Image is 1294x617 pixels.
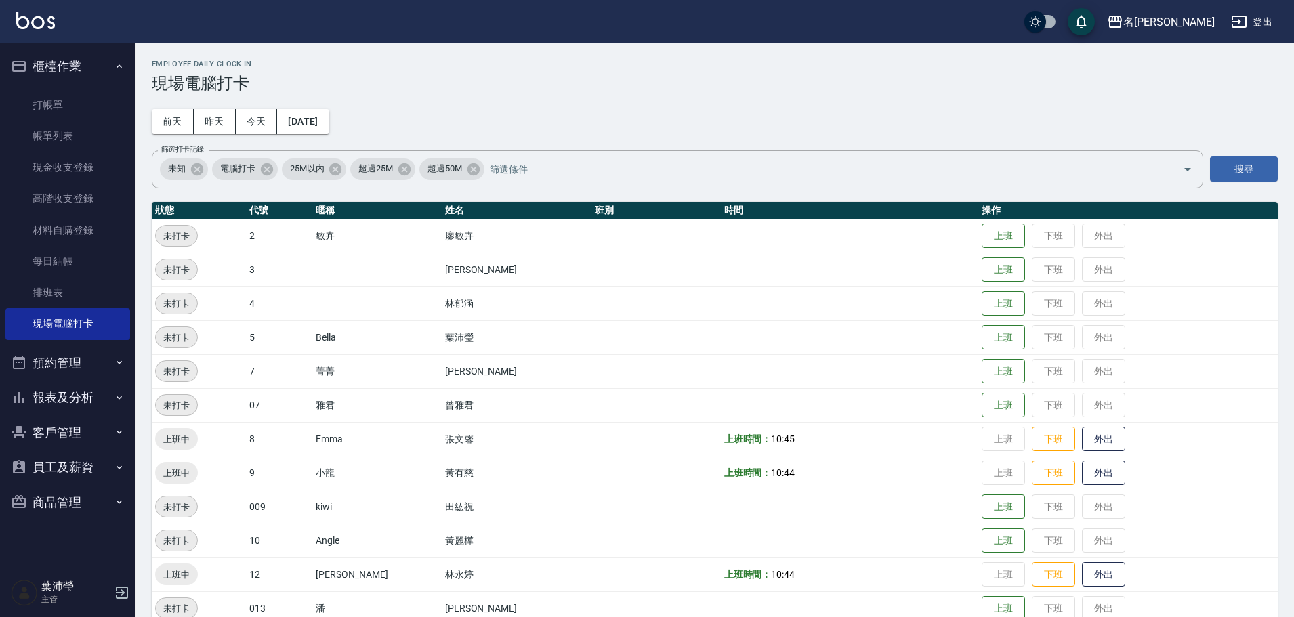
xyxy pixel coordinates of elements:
[312,456,441,490] td: 小龍
[41,580,110,593] h5: 葉沛瑩
[16,12,55,29] img: Logo
[212,162,264,175] span: 電腦打卡
[246,557,313,591] td: 12
[236,109,278,134] button: 今天
[1123,14,1215,30] div: 名[PERSON_NAME]
[155,568,198,582] span: 上班中
[246,422,313,456] td: 8
[442,388,592,422] td: 曾雅君
[771,433,795,444] span: 10:45
[312,219,441,253] td: 敏卉
[442,557,592,591] td: 林永婷
[156,364,197,379] span: 未打卡
[442,422,592,456] td: 張文馨
[721,202,979,219] th: 時間
[442,219,592,253] td: 廖敏卉
[5,89,130,121] a: 打帳單
[442,524,592,557] td: 黃麗樺
[152,60,1278,68] h2: Employee Daily Clock In
[312,557,441,591] td: [PERSON_NAME]
[156,534,197,548] span: 未打卡
[152,202,246,219] th: 狀態
[161,144,204,154] label: 篩選打卡記錄
[442,354,592,388] td: [PERSON_NAME]
[246,354,313,388] td: 7
[442,456,592,490] td: 黃有慈
[978,202,1278,219] th: 操作
[312,422,441,456] td: Emma
[591,202,720,219] th: 班別
[982,224,1025,249] button: 上班
[1082,461,1125,486] button: 外出
[5,308,130,339] a: 現場電腦打卡
[152,109,194,134] button: 前天
[156,297,197,311] span: 未打卡
[156,331,197,345] span: 未打卡
[982,257,1025,282] button: 上班
[982,359,1025,384] button: 上班
[156,263,197,277] span: 未打卡
[724,569,772,580] b: 上班時間：
[156,601,197,616] span: 未打卡
[5,215,130,246] a: 材料自購登錄
[312,388,441,422] td: 雅君
[152,74,1278,93] h3: 現場電腦打卡
[41,593,110,605] p: 主管
[5,121,130,152] a: 帳單列表
[982,291,1025,316] button: 上班
[1032,461,1075,486] button: 下班
[982,325,1025,350] button: 上班
[5,152,130,183] a: 現金收支登錄
[312,320,441,354] td: Bella
[442,253,592,286] td: [PERSON_NAME]
[442,202,592,219] th: 姓名
[1210,156,1278,182] button: 搜尋
[771,569,795,580] span: 10:44
[1032,562,1075,587] button: 下班
[5,246,130,277] a: 每日結帳
[155,432,198,446] span: 上班中
[312,202,441,219] th: 暱稱
[982,393,1025,418] button: 上班
[419,162,470,175] span: 超過50M
[277,109,329,134] button: [DATE]
[5,450,130,485] button: 員工及薪資
[160,162,194,175] span: 未知
[160,158,208,180] div: 未知
[1102,8,1220,36] button: 名[PERSON_NAME]
[982,494,1025,519] button: 上班
[5,485,130,520] button: 商品管理
[246,388,313,422] td: 07
[282,158,347,180] div: 25M以內
[771,467,795,478] span: 10:44
[246,490,313,524] td: 009
[246,286,313,320] td: 4
[5,345,130,381] button: 預約管理
[246,456,313,490] td: 9
[1082,427,1125,452] button: 外出
[246,253,313,286] td: 3
[156,398,197,412] span: 未打卡
[5,49,130,84] button: 櫃檯作業
[1177,158,1198,180] button: Open
[155,466,198,480] span: 上班中
[1068,8,1095,35] button: save
[1082,562,1125,587] button: 外出
[246,202,313,219] th: 代號
[5,277,130,308] a: 排班表
[724,433,772,444] b: 上班時間：
[486,157,1159,181] input: 篩選條件
[11,579,38,606] img: Person
[282,162,333,175] span: 25M以內
[156,229,197,243] span: 未打卡
[246,320,313,354] td: 5
[5,183,130,214] a: 高階收支登錄
[350,162,401,175] span: 超過25M
[442,320,592,354] td: 葉沛瑩
[312,354,441,388] td: 菁菁
[442,286,592,320] td: 林郁涵
[982,528,1025,553] button: 上班
[350,158,415,180] div: 超過25M
[212,158,278,180] div: 電腦打卡
[419,158,484,180] div: 超過50M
